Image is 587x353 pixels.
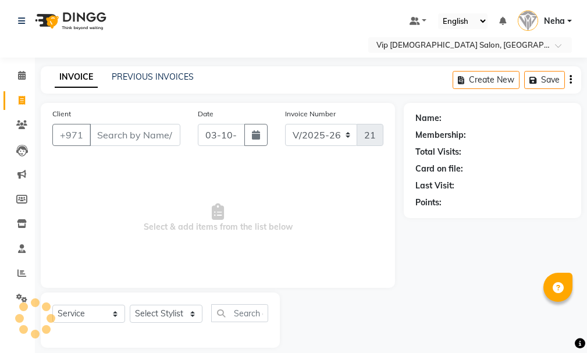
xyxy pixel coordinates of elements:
img: Neha [518,10,538,31]
button: +971 [52,124,91,146]
div: Name: [415,112,442,124]
label: Client [52,109,71,119]
a: INVOICE [55,67,98,88]
span: Select & add items from the list below [52,160,383,276]
div: Membership: [415,129,466,141]
input: Search by Name/Mobile/Email/Code [90,124,180,146]
label: Date [198,109,214,119]
div: Last Visit: [415,180,454,192]
div: Points: [415,197,442,209]
button: Save [524,71,565,89]
div: Card on file: [415,163,463,175]
a: PREVIOUS INVOICES [112,72,194,82]
button: Create New [453,71,520,89]
div: Total Visits: [415,146,461,158]
input: Search or Scan [211,304,268,322]
label: Invoice Number [285,109,336,119]
img: logo [30,5,109,37]
span: Neha [544,15,565,27]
